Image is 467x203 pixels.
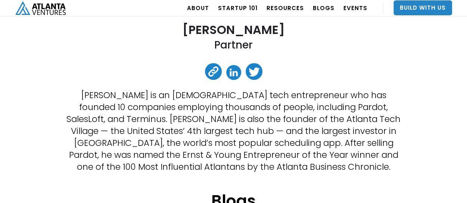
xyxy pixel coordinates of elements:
h2: Partner [214,38,253,52]
p: [PERSON_NAME] is an [DEMOGRAPHIC_DATA] tech entrepreneur who has founded 10 companies employing t... [65,89,403,173]
h2: [PERSON_NAME] [183,23,285,36]
a: Build With Us [393,0,452,15]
